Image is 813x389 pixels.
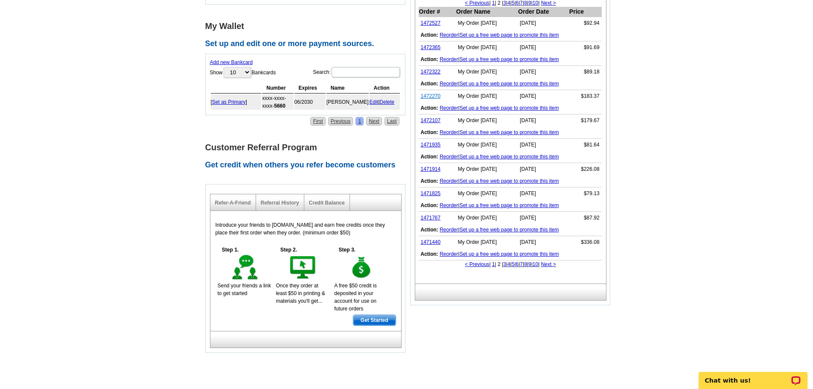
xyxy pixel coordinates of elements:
td: | [419,224,602,236]
a: Set up a free web page to promote this item [460,178,559,184]
td: $179.67 [569,114,602,127]
img: step-1.gif [230,254,260,282]
a: Last [385,117,399,126]
a: 8 [524,261,527,267]
b: Action: [421,227,438,233]
b: Action: [421,32,438,38]
a: Add new Bankcard [210,59,253,65]
b: Action: [421,154,438,160]
td: $91.69 [569,41,602,54]
a: 1471914 [421,166,441,172]
td: [DATE] [518,187,569,200]
b: Action: [421,129,438,135]
th: Order # [419,7,456,17]
a: 3 [503,261,506,267]
input: Search: [332,67,400,77]
img: step-2.gif [288,254,318,282]
td: [DATE] [518,90,569,102]
a: 1472322 [421,69,441,75]
td: | [370,94,400,110]
b: Action: [421,202,438,208]
td: [ ] [211,94,262,110]
a: 1472527 [421,20,441,26]
th: Order Name [456,7,518,17]
td: | [419,102,602,114]
a: Set up a free web page to promote this item [460,56,559,62]
a: Reorder [440,202,458,208]
a: Reorder [440,105,458,111]
div: | | 2 | | | | | | | | | [415,260,606,268]
a: 1 [356,117,364,126]
a: Set up a free web page to promote this item [460,251,559,257]
span: Send your friends a link to get started [218,283,271,296]
td: $87.92 [569,212,602,224]
a: First [310,117,325,126]
a: Set up a free web page to promote this item [460,129,559,135]
td: $336.08 [569,236,602,249]
a: 7 [520,261,523,267]
b: Action: [421,105,438,111]
td: My Order [DATE] [456,66,518,78]
a: Reorder [440,154,458,160]
td: $226.08 [569,163,602,175]
a: Reorder [440,251,458,257]
b: Action: [421,81,438,87]
h2: Get credit when others you refer become customers [205,161,410,170]
a: Set up a free web page to promote this item [460,81,559,87]
b: Action: [421,56,438,62]
td: [DATE] [518,212,569,224]
a: 1471935 [421,142,441,148]
a: Get Started [353,315,396,326]
th: Price [569,7,602,17]
td: My Order [DATE] [456,114,518,127]
td: [DATE] [518,236,569,249]
a: Refer-A-Friend [215,200,251,206]
td: | [419,53,602,66]
p: Introduce your friends to [DOMAIN_NAME] and earn free credits once they place their first order w... [216,221,396,237]
b: Action: [421,178,438,184]
a: Reorder [440,81,458,87]
a: Next > [541,261,556,267]
h5: Step 3. [334,246,360,254]
span: Once they order at least $50 in printing & materials you'll get... [276,283,325,304]
td: $79.13 [569,187,602,200]
img: step-3.gif [347,254,376,282]
td: My Order [DATE] [456,90,518,102]
td: $81.64 [569,139,602,151]
td: | [419,151,602,163]
td: | [419,78,602,90]
label: Search: [313,66,400,78]
td: My Order [DATE] [456,139,518,151]
a: Referral History [261,200,299,206]
label: Show Bankcards [210,66,276,79]
a: < Previous [465,261,489,267]
a: 5 [512,261,515,267]
a: Set as Primary [212,99,246,105]
th: Order Date [518,7,569,17]
a: Reorder [440,129,458,135]
th: Number [262,83,293,94]
td: xxxx-xxxx-xxxx- [262,94,293,110]
td: | [419,29,602,41]
span: A free $50 credit is deposited in your account for use on future orders [334,283,376,312]
h5: Step 2. [276,246,301,254]
h1: My Wallet [205,22,410,31]
a: 1471767 [421,215,441,221]
td: My Order [DATE] [456,187,518,200]
a: Next [366,117,382,126]
td: My Order [DATE] [456,236,518,249]
a: Set up a free web page to promote this item [460,202,559,208]
td: $183.37 [569,90,602,102]
a: 6 [516,261,519,267]
td: My Order [DATE] [456,163,518,175]
h2: Set up and edit one or more payment sources. [205,39,410,49]
a: 1471825 [421,190,441,196]
td: My Order [DATE] [456,17,518,29]
a: Credit Balance [309,200,345,206]
td: [DATE] [518,163,569,175]
a: 10 [533,261,538,267]
a: Edit [370,99,379,105]
td: $92.94 [569,17,602,29]
td: $89.18 [569,66,602,78]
